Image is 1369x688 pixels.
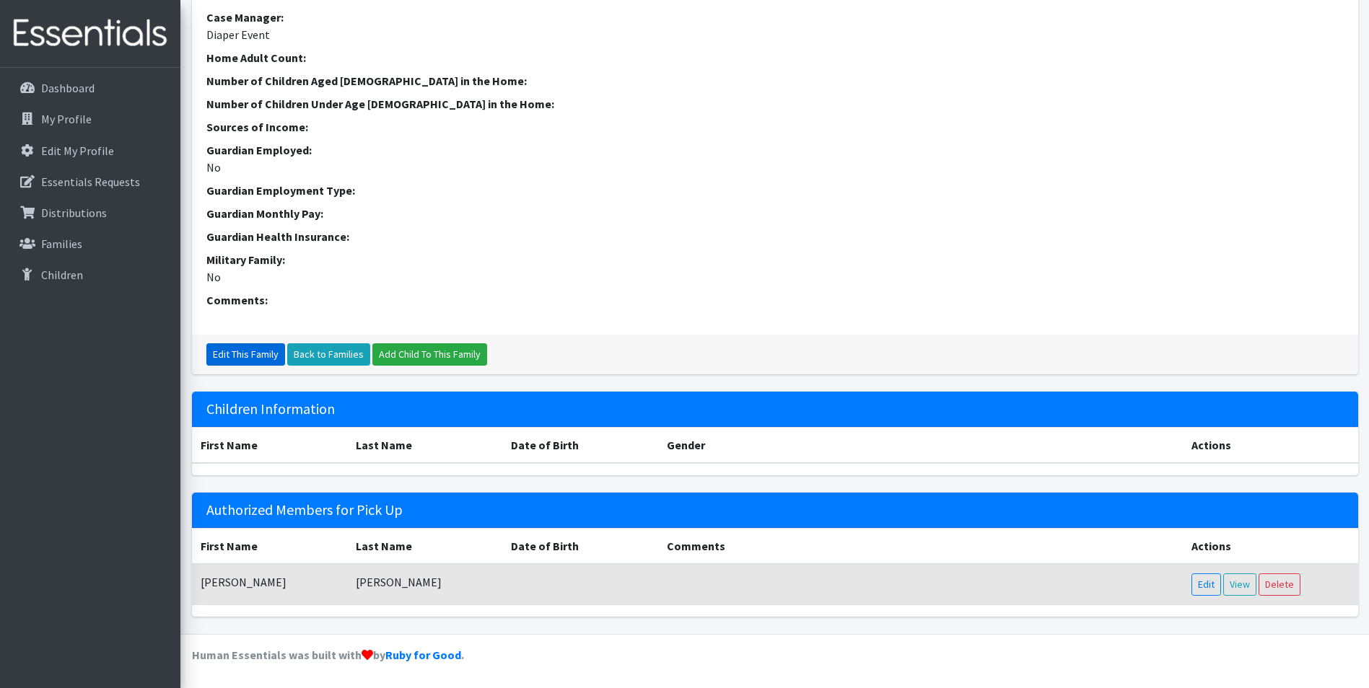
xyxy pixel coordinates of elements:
a: My Profile [6,105,175,133]
a: View [1223,573,1256,596]
strong: Human Essentials was built with by . [192,648,464,662]
td: [PERSON_NAME] [347,564,502,605]
p: Dashboard [41,81,95,95]
dd: No [206,268,1344,286]
h5: Children Information [192,392,1358,427]
th: Gender [658,427,1183,463]
dt: Guardian Monthly Pay: [206,205,1344,222]
th: Comments [658,528,1183,564]
a: Distributions [6,198,175,227]
dt: Military Family: [206,251,1344,268]
th: Actions [1183,528,1357,564]
p: Distributions [41,206,107,220]
h5: Authorized Members for Pick Up [192,493,1358,528]
dd: Diaper Event [206,26,1344,43]
td: [PERSON_NAME] [192,564,347,605]
dt: Guardian Employment Type: [206,182,1344,199]
a: Dashboard [6,74,175,102]
a: Edit [1191,573,1221,596]
a: Ruby for Good [385,648,461,662]
p: Families [41,237,82,251]
dt: Home Adult Count: [206,49,1344,66]
th: Date of Birth [502,427,657,463]
th: Last Name [347,427,502,463]
dd: No [206,159,1344,176]
dt: Number of Children Aged [DEMOGRAPHIC_DATA] in the Home: [206,72,1344,89]
dt: Comments: [206,291,1344,309]
th: Date of Birth [502,528,657,564]
a: Delete [1259,573,1300,596]
a: Families [6,229,175,258]
dt: Case Manager: [206,9,1344,26]
a: Edit This Family [206,343,285,366]
dt: Sources of Income: [206,118,1344,136]
a: Essentials Requests [6,167,175,196]
img: HumanEssentials [6,9,175,58]
a: Edit My Profile [6,136,175,165]
a: Add Child To This Family [372,343,487,366]
th: First Name [192,528,347,564]
a: Children [6,260,175,289]
th: Last Name [347,528,502,564]
dt: Guardian Health Insurance: [206,228,1344,245]
p: My Profile [41,112,92,126]
p: Edit My Profile [41,144,114,158]
th: Actions [1183,427,1357,463]
p: Children [41,268,83,282]
a: Back to Families [287,343,370,366]
dt: Number of Children Under Age [DEMOGRAPHIC_DATA] in the Home: [206,95,1344,113]
dt: Guardian Employed: [206,141,1344,159]
th: First Name [192,427,347,463]
p: Essentials Requests [41,175,140,189]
